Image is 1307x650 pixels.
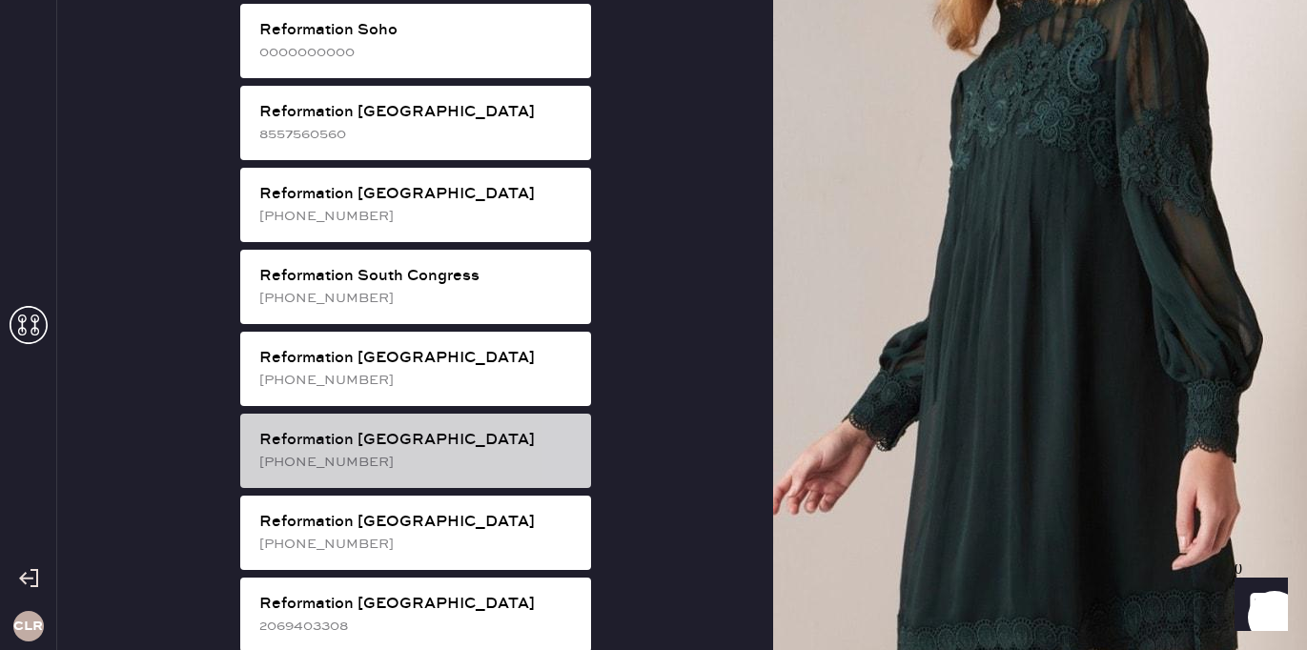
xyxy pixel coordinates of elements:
[259,101,576,124] div: Reformation [GEOGRAPHIC_DATA]
[259,534,576,555] div: [PHONE_NUMBER]
[259,288,576,309] div: [PHONE_NUMBER]
[259,370,576,391] div: [PHONE_NUMBER]
[259,183,576,206] div: Reformation [GEOGRAPHIC_DATA]
[13,620,43,633] h3: CLR
[259,347,576,370] div: Reformation [GEOGRAPHIC_DATA]
[259,265,576,288] div: Reformation South Congress
[259,42,576,63] div: 0000000000
[259,593,576,616] div: Reformation [GEOGRAPHIC_DATA]
[259,616,576,637] div: 2069403308
[259,452,576,473] div: [PHONE_NUMBER]
[259,206,576,227] div: [PHONE_NUMBER]
[259,511,576,534] div: Reformation [GEOGRAPHIC_DATA]
[1216,564,1298,646] iframe: Front Chat
[259,429,576,452] div: Reformation [GEOGRAPHIC_DATA]
[259,124,576,145] div: 8557560560
[259,19,576,42] div: Reformation Soho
